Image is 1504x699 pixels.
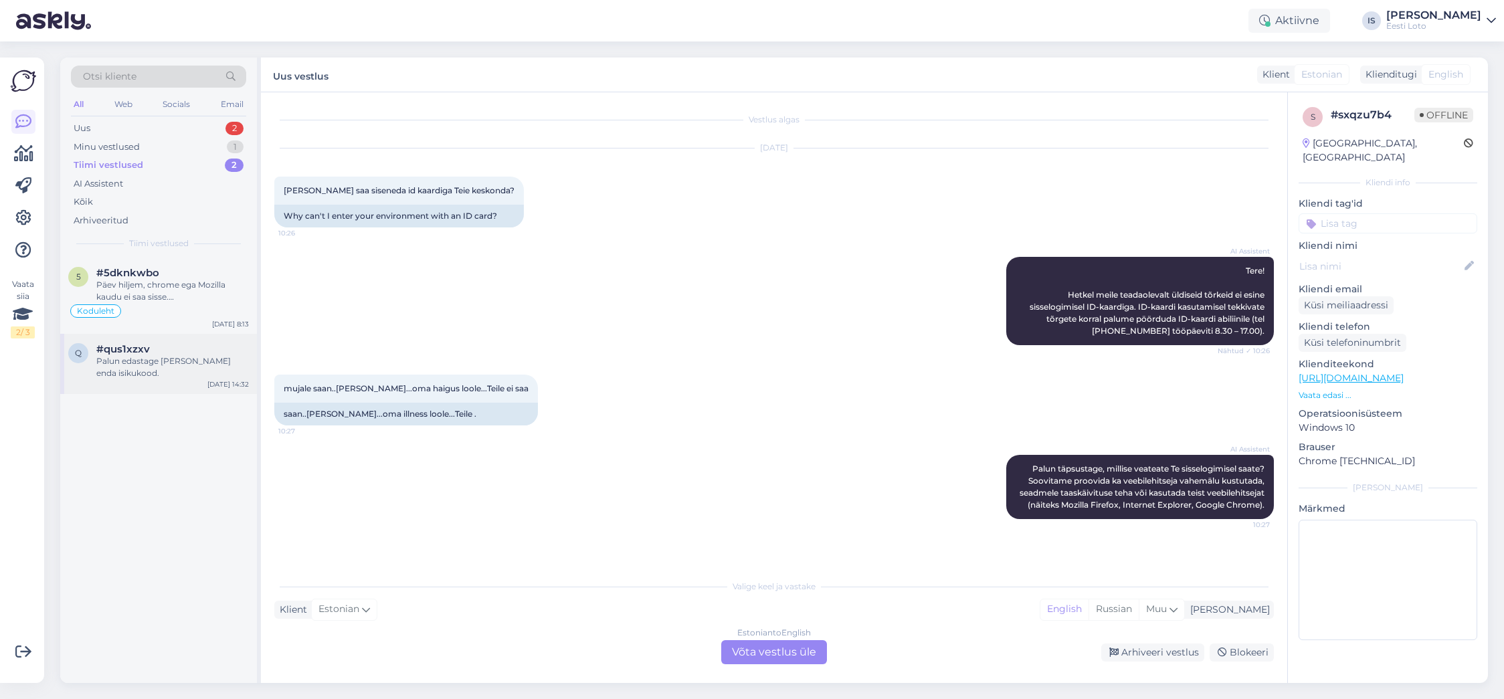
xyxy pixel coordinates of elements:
p: Windows 10 [1299,421,1477,435]
a: [PERSON_NAME]Eesti Loto [1386,10,1496,31]
div: [DATE] [274,142,1274,154]
span: mujale saan..[PERSON_NAME]...oma haigus loole...Teile ei saa [284,383,529,393]
div: # sxqzu7b4 [1331,107,1414,123]
div: English [1040,599,1089,619]
span: #5dknkwbo [96,267,159,279]
div: Vestlus algas [274,114,1274,126]
div: Valige keel ja vastake [274,581,1274,593]
div: [GEOGRAPHIC_DATA], [GEOGRAPHIC_DATA] [1303,136,1464,165]
div: Minu vestlused [74,140,140,154]
span: q [75,348,82,358]
input: Lisa tag [1299,213,1477,233]
div: IS [1362,11,1381,30]
p: Chrome [TECHNICAL_ID] [1299,454,1477,468]
div: Küsi meiliaadressi [1299,296,1394,314]
span: 10:27 [1220,520,1270,530]
p: Kliendi tag'id [1299,197,1477,211]
span: 10:27 [278,426,328,436]
div: Vaata siia [11,278,35,338]
p: Brauser [1299,440,1477,454]
span: AI Assistent [1220,444,1270,454]
span: [PERSON_NAME] saa siseneda id kaardiga Teie keskonda? [284,185,514,195]
div: Kõik [74,195,93,209]
p: Operatsioonisüsteem [1299,407,1477,421]
div: 2 [225,122,244,135]
img: Askly Logo [11,68,36,94]
div: [PERSON_NAME] [1386,10,1481,21]
div: [PERSON_NAME] [1299,482,1477,494]
span: Otsi kliente [83,70,136,84]
span: Tiimi vestlused [129,237,189,249]
div: Küsi telefoninumbrit [1299,334,1406,352]
div: All [71,96,86,113]
span: English [1428,68,1463,82]
div: Tiimi vestlused [74,159,143,172]
div: Klient [1257,68,1290,82]
div: Kliendi info [1299,177,1477,189]
a: [URL][DOMAIN_NAME] [1299,372,1404,384]
div: [DATE] 14:32 [207,379,249,389]
span: s [1311,112,1315,122]
span: Palun täpsustage, millise veateate Te sisselogimisel saate? Soovitame proovida ka veebilehitseja ... [1020,464,1266,510]
div: Email [218,96,246,113]
div: Web [112,96,135,113]
div: Päev hiljem, chrome ega Mozilla kaudu ei saa sisse. [GEOGRAPHIC_DATA] kaudu [PERSON_NAME]. Ik 365... [96,279,249,303]
div: Estonian to English [737,627,811,639]
div: Aktiivne [1248,9,1330,33]
p: Kliendi email [1299,282,1477,296]
div: Arhiveeri vestlus [1101,643,1204,662]
div: Russian [1089,599,1139,619]
div: AI Assistent [74,177,123,191]
div: Klient [274,603,307,617]
span: Offline [1414,108,1473,122]
div: Arhiveeritud [74,214,128,227]
div: Blokeeri [1210,643,1274,662]
span: 5 [76,272,81,282]
p: Vaata edasi ... [1299,389,1477,401]
p: Kliendi telefon [1299,320,1477,334]
p: Märkmed [1299,502,1477,516]
span: AI Assistent [1220,246,1270,256]
div: Palun edastage [PERSON_NAME] enda isikukood. [96,355,249,379]
div: Socials [160,96,193,113]
span: Estonian [1301,68,1342,82]
p: Kliendi nimi [1299,239,1477,253]
div: Võta vestlus üle [721,640,827,664]
div: Uus [74,122,90,135]
span: #qus1xzxv [96,343,150,355]
input: Lisa nimi [1299,259,1462,274]
span: Estonian [318,602,359,617]
div: saan..[PERSON_NAME]...oma illness loole...Teile . [274,403,538,425]
span: 10:26 [278,228,328,238]
div: Eesti Loto [1386,21,1481,31]
span: Muu [1146,603,1167,615]
div: Klienditugi [1360,68,1417,82]
div: [DATE] 8:13 [212,319,249,329]
div: 2 [225,159,244,172]
div: [PERSON_NAME] [1185,603,1270,617]
div: 1 [227,140,244,154]
p: Klienditeekond [1299,357,1477,371]
span: Koduleht [77,307,114,315]
label: Uus vestlus [273,66,328,84]
div: Why can't I enter your environment with an ID card? [274,205,524,227]
span: Nähtud ✓ 10:26 [1218,346,1270,356]
div: 2 / 3 [11,326,35,338]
